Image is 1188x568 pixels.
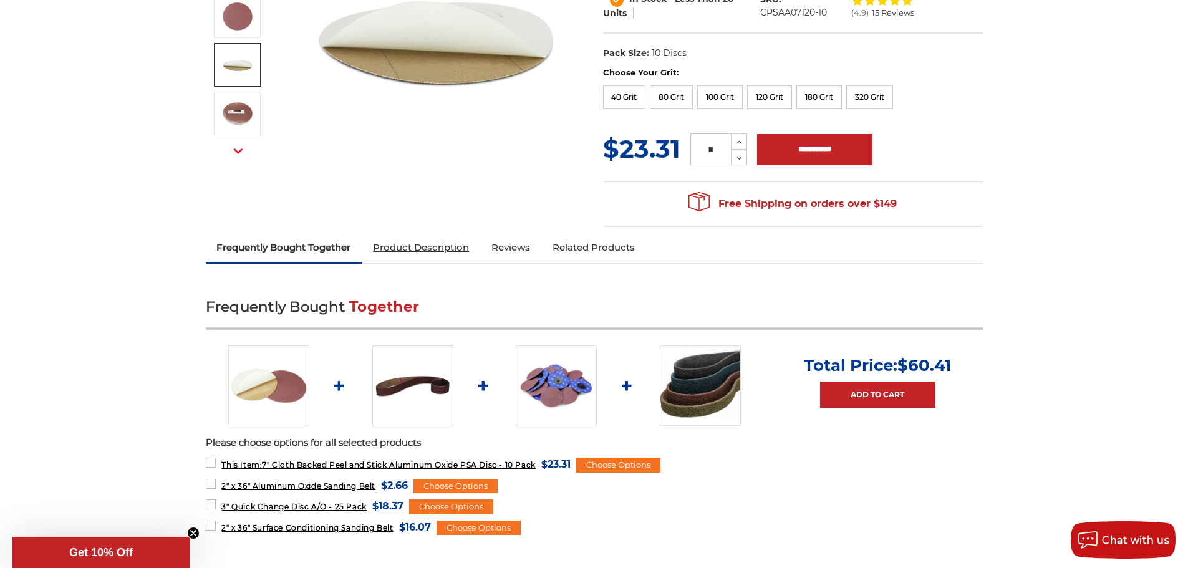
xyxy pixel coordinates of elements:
label: Choose Your Grit: [603,67,983,79]
span: (4.9) [851,9,869,17]
a: Product Description [362,234,480,261]
span: Frequently Bought [206,298,345,315]
span: $2.66 [381,477,408,494]
span: Get 10% Off [69,546,133,559]
a: Add to Cart [820,382,935,408]
dd: 10 Discs [652,47,687,60]
img: sticky backed sanding disc [222,49,253,80]
span: $23.31 [541,456,571,473]
span: $23.31 [603,133,680,164]
span: $18.37 [372,498,403,514]
a: Reviews [480,234,541,261]
span: 3" Quick Change Disc A/O - 25 Pack [221,502,366,511]
div: Get 10% OffClose teaser [12,537,190,568]
a: Frequently Bought Together [206,234,362,261]
span: Free Shipping on orders over $149 [688,191,897,216]
p: Total Price: [804,355,951,375]
div: Choose Options [437,521,521,536]
p: Please choose options for all selected products [206,436,983,450]
button: Chat with us [1071,521,1176,559]
dd: CPSAA07120-10 [760,6,827,19]
button: Next [223,138,253,165]
span: 15 Reviews [872,9,914,17]
div: Choose Options [413,479,498,494]
span: $60.41 [897,355,951,375]
dt: Pack Size: [603,47,649,60]
span: Units [603,7,627,19]
img: peel and stick psa aluminum oxide disc [222,1,253,32]
span: 2" x 36" Aluminum Oxide Sanding Belt [221,481,375,491]
img: 7 inch Aluminum Oxide PSA Sanding Disc with Cloth Backing [228,345,309,426]
strong: This Item: [221,460,262,469]
img: clothed backed AOX PSA - 10 Pack [222,98,253,129]
div: Choose Options [576,458,660,473]
span: 7" Cloth Backed Peel and Stick Aluminum Oxide PSA Disc - 10 Pack [221,460,535,469]
span: 2" x 36" Surface Conditioning Sanding Belt [221,523,393,532]
span: Together [349,298,419,315]
a: Related Products [541,234,646,261]
div: Choose Options [409,499,493,514]
span: $16.07 [399,519,431,536]
button: Close teaser [187,527,200,539]
span: Chat with us [1102,534,1169,546]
